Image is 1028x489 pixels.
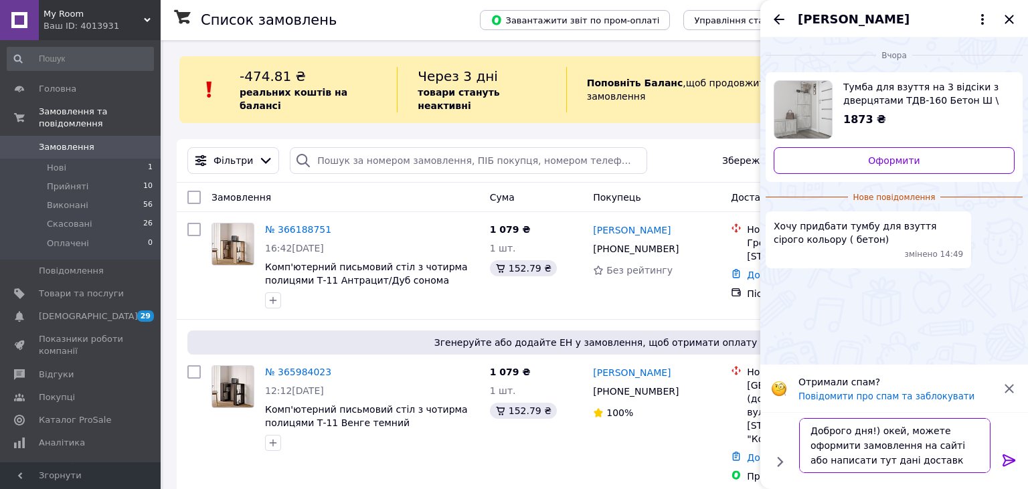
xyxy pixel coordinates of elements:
[490,260,557,276] div: 152.79 ₴
[201,12,337,28] h1: Список замовлень
[47,181,88,193] span: Прийняті
[587,78,683,88] b: Поповніть Баланс
[731,192,829,203] span: Доставка та оплата
[593,223,671,237] a: [PERSON_NAME]
[199,80,220,100] img: :exclamation:
[490,243,516,254] span: 1 шт.
[39,414,111,426] span: Каталог ProSale
[590,382,681,401] div: [PHONE_NUMBER]
[490,367,531,377] span: 1 079 ₴
[39,369,74,381] span: Відгуки
[47,162,66,174] span: Нові
[418,87,499,111] b: товари стануть неактивні
[39,141,94,153] span: Замовлення
[212,223,254,265] img: Фото товару
[798,391,974,401] button: Повідомити про спам та заблокувати
[137,310,154,322] span: 29
[265,404,468,428] a: Комп'ютерний письмовий стіл з чотирма полицями Т-11 Венге темний
[593,366,671,379] a: [PERSON_NAME]
[747,223,885,236] div: Нова Пошта
[798,375,993,389] p: Отримали спам?
[774,147,1015,174] a: Оформити
[798,11,910,28] span: [PERSON_NAME]
[143,199,153,211] span: 56
[771,453,788,470] button: Показати кнопки
[848,192,941,203] span: Нове повідомлення
[940,249,964,260] span: 14:49 11.10.2025
[747,470,885,483] div: Пром-оплата
[683,10,807,30] button: Управління статусами
[1001,11,1017,27] button: Закрити
[39,333,124,357] span: Показники роботи компанії
[799,418,991,473] textarea: Доброго дня!) окей, можете оформити замовлення на сайті або написати тут дані доставк
[747,236,885,263] div: Гребенка, №1: ул. [STREET_ADDRESS]
[843,113,886,126] span: 1873 ₴
[44,8,144,20] span: My Room
[240,68,306,84] span: -474.81 ₴
[490,403,557,419] div: 152.79 ₴
[47,218,92,230] span: Скасовані
[39,391,75,403] span: Покупці
[593,192,640,203] span: Покупець
[7,47,154,71] input: Пошук
[606,265,673,276] span: Без рейтингу
[774,219,963,246] span: Хочу придбати тумбу для взуття сірого кольору ( бетон)
[590,239,681,258] div: [PHONE_NUMBER]
[747,452,800,463] a: Додати ЕН
[211,192,271,203] span: Замовлення
[211,223,254,266] a: Фото товару
[490,385,516,396] span: 1 шт.
[148,162,153,174] span: 1
[694,15,796,25] span: Управління статусами
[771,11,787,27] button: Назад
[491,14,659,26] span: Завантажити звіт по пром-оплаті
[774,80,1015,139] a: Переглянути товар
[490,224,531,235] span: 1 079 ₴
[265,262,468,286] a: Комп'ютерний письмовий стіл з чотирма полицями Т-11 Антрацит/Дуб сонома
[212,366,254,407] img: Фото товару
[148,237,153,250] span: 0
[480,10,670,30] button: Завантажити звіт по пром-оплаті
[566,67,871,112] div: , щоб продовжити отримувати замовлення
[39,310,138,322] span: [DEMOGRAPHIC_DATA]
[774,81,832,138] img: 6638136025_w640_h640_tumba-dlya-obuvi.jpg
[490,192,515,203] span: Cума
[265,224,331,235] a: № 366188751
[39,460,124,484] span: Управління сайтом
[876,50,912,62] span: Вчора
[265,367,331,377] a: № 365984023
[905,249,940,260] span: змінено
[798,11,991,28] button: [PERSON_NAME]
[766,48,1023,62] div: 11.10.2025
[213,154,253,167] span: Фільтри
[47,237,89,250] span: Оплачені
[265,243,324,254] span: 16:42[DATE]
[39,106,161,130] span: Замовлення та повідомлення
[722,154,820,167] span: Збережені фільтри:
[240,87,347,111] b: реальних коштів на балансі
[44,20,161,32] div: Ваш ID: 4013931
[39,288,124,300] span: Товари та послуги
[193,336,999,349] span: Згенеруйте або додайте ЕН у замовлення, щоб отримати оплату
[747,379,885,446] div: [GEOGRAPHIC_DATA], №16 (до 30 кг на одне місце): вул. [PERSON_NAME][STREET_ADDRESS] (маг. "Копійка")
[418,68,498,84] span: Через 3 дні
[747,270,800,280] a: Додати ЕН
[290,147,647,174] input: Пошук за номером замовлення, ПІБ покупця, номером телефону, Email, номером накладної
[39,265,104,277] span: Повідомлення
[747,365,885,379] div: Нова Пошта
[39,83,76,95] span: Головна
[771,381,787,397] img: :face_with_monocle:
[143,181,153,193] span: 10
[747,287,885,300] div: Післяплата
[843,80,1004,107] span: Тумба для взуття на 3 відсіки з дверцятами ТДВ-160 Бетон Ш \ 590 \ В 1348 \ Г 160
[47,199,88,211] span: Виконані
[39,437,85,449] span: Аналітика
[211,365,254,408] a: Фото товару
[606,407,633,418] span: 100%
[143,218,153,230] span: 26
[265,385,324,396] span: 12:12[DATE]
